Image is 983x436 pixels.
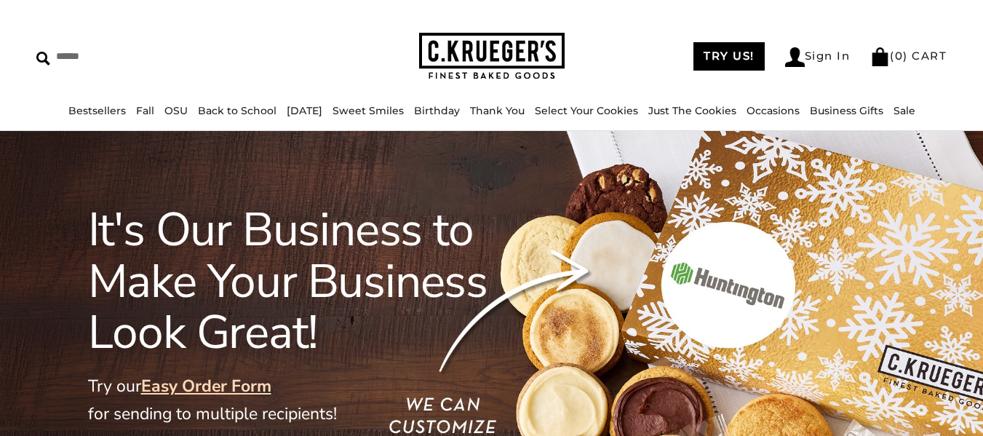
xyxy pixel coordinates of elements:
a: Bestsellers [68,104,126,117]
a: (0) CART [870,49,947,63]
a: Just The Cookies [648,104,736,117]
a: Thank You [470,104,525,117]
a: Back to School [198,104,276,117]
a: Sweet Smiles [333,104,404,117]
a: Business Gifts [810,104,883,117]
input: Search [36,45,247,68]
h1: It's Our Business to Make Your Business Look Great! [88,205,551,358]
a: Fall [136,104,154,117]
img: Search [36,52,50,66]
img: Account [785,47,805,67]
a: [DATE] [287,104,322,117]
img: Bag [870,47,890,66]
a: Select Your Cookies [535,104,638,117]
a: Sale [894,104,915,117]
a: TRY US! [693,42,765,71]
a: Occasions [747,104,800,117]
span: 0 [895,49,904,63]
a: Birthday [414,104,460,117]
p: Try our for sending to multiple recipients! [88,373,551,428]
a: Easy Order Form [141,375,271,397]
a: Sign In [785,47,851,67]
img: C.KRUEGER'S [419,33,565,80]
a: OSU [164,104,188,117]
